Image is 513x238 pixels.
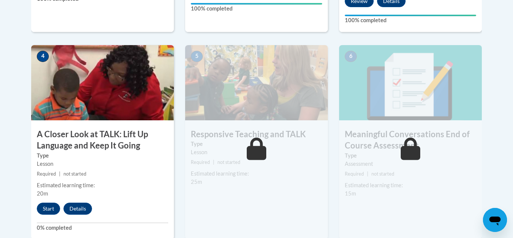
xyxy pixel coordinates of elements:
[367,171,368,177] span: |
[345,171,364,177] span: Required
[191,179,202,185] span: 25m
[37,203,60,215] button: Start
[345,16,476,24] label: 100% completed
[59,171,60,177] span: |
[185,129,328,140] h3: Responsive Teaching and TALK
[191,148,322,156] div: Lesson
[191,140,322,148] label: Type
[371,171,394,177] span: not started
[31,129,174,152] h3: A Closer Look at TALK: Lift Up Language and Keep It Going
[37,152,168,160] label: Type
[191,170,322,178] div: Estimated learning time:
[37,181,168,189] div: Estimated learning time:
[63,203,92,215] button: Details
[191,5,322,13] label: 100% completed
[37,224,168,232] label: 0% completed
[191,51,203,62] span: 5
[191,159,210,165] span: Required
[483,208,507,232] iframe: Button to launch messaging window
[213,159,214,165] span: |
[217,159,240,165] span: not started
[345,190,356,197] span: 15m
[37,160,168,168] div: Lesson
[339,45,482,120] img: Course Image
[345,160,476,168] div: Assessment
[37,51,49,62] span: 4
[37,190,48,197] span: 20m
[345,152,476,160] label: Type
[345,51,357,62] span: 6
[345,15,476,16] div: Your progress
[191,3,322,5] div: Your progress
[63,171,86,177] span: not started
[339,129,482,152] h3: Meaningful Conversations End of Course Assessment
[37,171,56,177] span: Required
[185,45,328,120] img: Course Image
[31,45,174,120] img: Course Image
[345,181,476,189] div: Estimated learning time:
